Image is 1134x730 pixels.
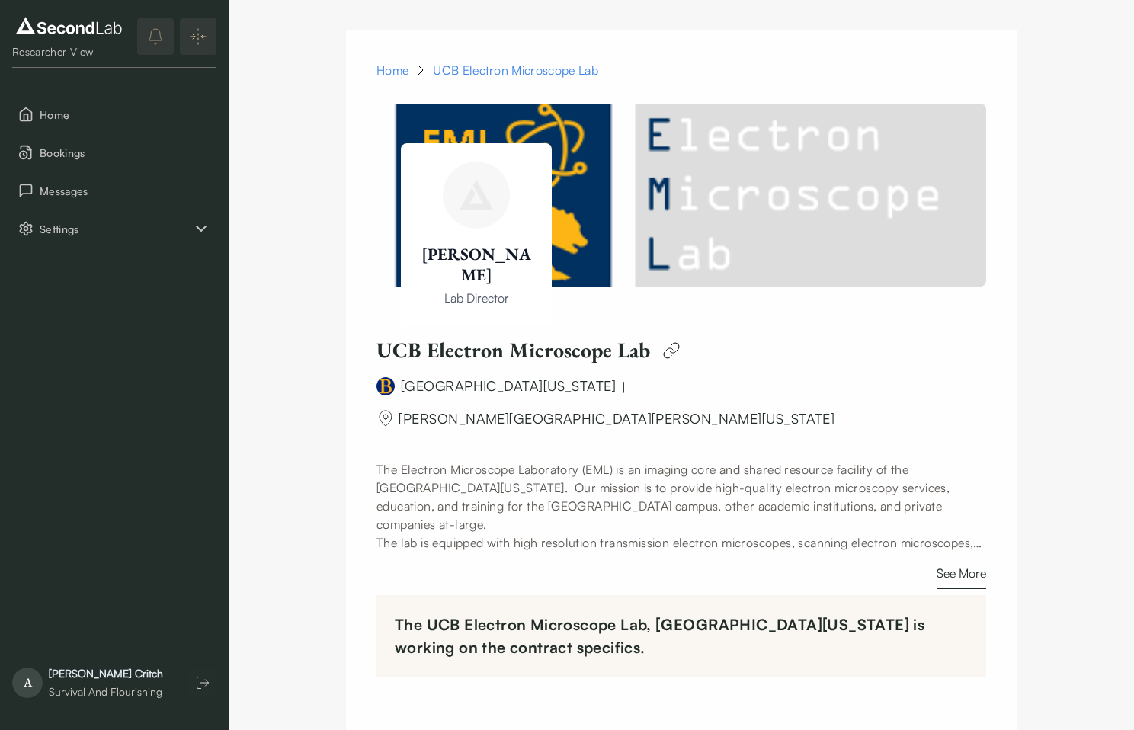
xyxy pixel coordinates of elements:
[419,244,533,286] h1: [PERSON_NAME]
[376,533,986,552] p: The lab is equipped with high resolution transmission electron microscopes, scanning electron mic...
[399,410,834,427] span: [PERSON_NAME][GEOGRAPHIC_DATA][PERSON_NAME][US_STATE]
[622,378,626,396] div: |
[12,668,43,698] span: A
[433,61,598,79] div: UCB Electron Microscope Lab
[189,669,216,696] button: Log out
[376,61,408,79] a: Home
[12,136,216,168] button: Bookings
[40,183,210,199] span: Messages
[40,145,210,161] span: Bookings
[460,180,493,210] img: Danielle Jorgens
[12,213,216,245] div: Settings sub items
[137,18,174,55] button: notifications
[40,221,192,237] span: Settings
[12,98,216,130] button: Home
[656,335,687,366] img: edit
[937,564,986,589] button: See More
[180,18,216,55] button: Expand/Collapse sidebar
[12,44,126,59] div: Researcher View
[12,213,216,245] button: Settings
[49,666,163,681] div: [PERSON_NAME] Critch
[376,460,986,533] p: The Electron Microscope Laboratory (EML) is an imaging core and shared resource facility of the [...
[12,14,126,38] img: logo
[419,289,533,307] p: Lab Director
[376,377,395,395] img: university
[376,409,395,427] img: org-name
[376,337,650,363] h1: UCB Electron Microscope Lab
[12,174,216,207] button: Messages
[401,377,616,394] a: [GEOGRAPHIC_DATA][US_STATE]
[376,104,986,287] img: Danielle Jorgens
[49,684,163,700] div: Survival and Flourishing
[395,613,968,659] div: The UCB Electron Microscope Lab, [GEOGRAPHIC_DATA][US_STATE] is working on the contract specifics.
[40,107,210,123] span: Home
